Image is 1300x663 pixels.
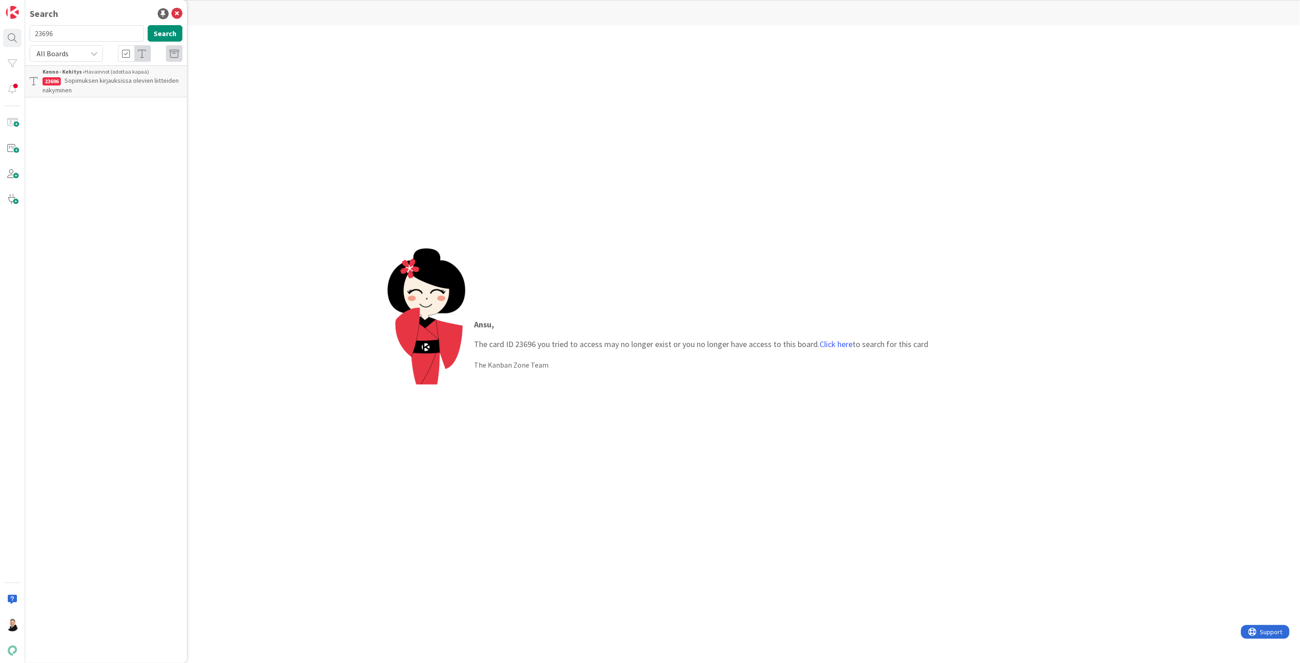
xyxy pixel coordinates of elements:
a: Click here [820,339,853,349]
span: Sopimuksen kirjauksissa olevien liitteiden näkyminen [43,76,179,94]
img: Visit kanbanzone.com [6,6,19,19]
img: AN [6,619,19,631]
img: avatar [6,644,19,657]
span: Support [19,1,42,12]
div: The Kanban Zone Team [474,359,929,370]
button: Search [148,25,182,42]
span: All Boards [37,49,69,58]
input: Search for title... [30,25,144,42]
b: Kenno - Kehitys › [43,68,85,75]
div: 23696 [43,77,61,86]
div: Search [30,7,58,21]
p: The card ID 23696 you tried to access may no longer exist or you no longer have access to this bo... [474,318,929,350]
a: Kenno - Kehitys ›Havainnot (odottaa kapaa)23696Sopimuksen kirjauksissa olevien liitteiden näkyminen [25,65,187,97]
strong: Ansu , [474,319,495,330]
div: Havainnot (odottaa kapaa) [43,68,182,76]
